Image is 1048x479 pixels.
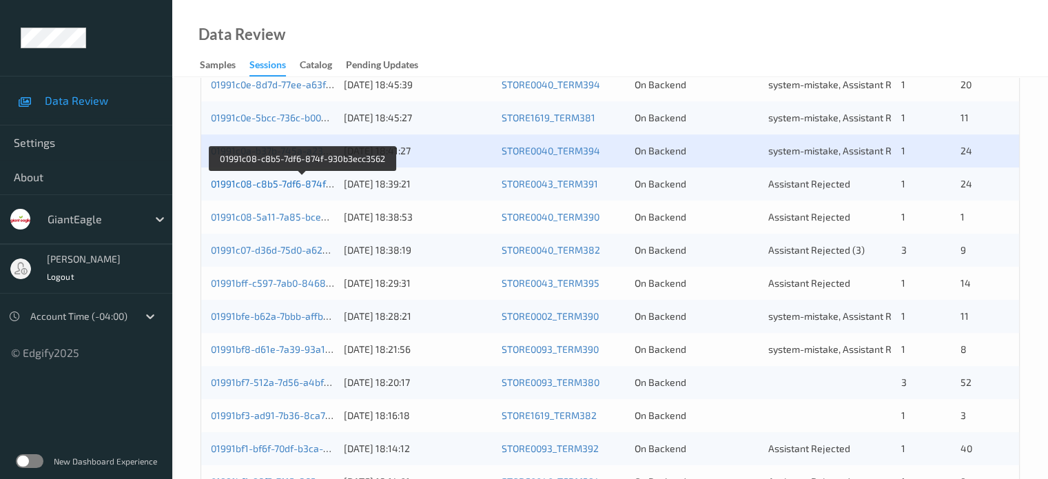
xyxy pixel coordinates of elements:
a: STORE0043_TERM391 [502,178,598,190]
a: 01991c08-5a11-7a85-bcea-2703ffa2ac3b [211,211,391,223]
a: Sessions [249,56,300,77]
div: Catalog [300,58,332,75]
span: 11 [960,112,968,123]
span: system-mistake, Assistant Rejected, Bag [768,343,946,355]
a: 01991c08-c8b5-7df6-874f-930b3ecc3562 [211,178,395,190]
span: 11 [960,310,968,322]
div: [DATE] 18:29:31 [344,276,492,290]
a: Samples [200,56,249,75]
div: On Backend [635,276,758,290]
span: 3 [901,376,907,388]
span: system-mistake, Assistant Rejected, Bag [768,79,946,90]
div: [DATE] 18:14:12 [344,442,492,456]
span: 1 [901,112,905,123]
span: system-mistake, Assistant Rejected, Unusual activity [768,112,998,123]
span: 40 [960,442,972,454]
div: On Backend [635,409,758,422]
span: 8 [960,343,966,355]
a: STORE0040_TERM390 [502,211,599,223]
div: [DATE] 18:38:19 [344,243,492,257]
span: Assistant Rejected [768,211,850,223]
span: 1 [901,178,905,190]
div: On Backend [635,111,758,125]
span: system-mistake, Assistant Rejected, Unusual activity [768,145,998,156]
div: [DATE] 18:38:53 [344,210,492,224]
a: 01991bf7-512a-7d56-a4bf-2acf3c0ab5c7 [211,376,389,388]
span: Assistant Rejected (3) [768,244,865,256]
div: On Backend [635,343,758,356]
a: STORE0040_TERM394 [502,145,600,156]
span: 1 [901,145,905,156]
div: On Backend [635,144,758,158]
a: STORE0043_TERM395 [502,277,599,289]
span: 1 [901,343,905,355]
a: 01991bff-c597-7ab0-8468-c4c9c4e758e8 [211,277,396,289]
a: STORE0093_TERM392 [502,442,599,454]
div: On Backend [635,376,758,389]
a: STORE0040_TERM382 [502,244,600,256]
div: On Backend [635,78,758,92]
a: 01991bf1-bf6f-70df-b3ca-e6a53f7da37c [211,442,385,454]
div: Pending Updates [346,58,418,75]
a: STORE1619_TERM382 [502,409,597,421]
a: Pending Updates [346,56,432,75]
div: On Backend [635,309,758,323]
div: [DATE] 18:21:56 [344,343,492,356]
span: 9 [960,244,965,256]
div: Sessions [249,58,286,77]
span: 1 [901,442,905,454]
div: On Backend [635,210,758,224]
a: Catalog [300,56,346,75]
div: Data Review [198,28,285,41]
div: [DATE] 18:20:17 [344,376,492,389]
div: [DATE] 18:45:27 [344,111,492,125]
a: STORE0093_TERM390 [502,343,599,355]
a: 01991bfe-b62a-7bbb-affb-b0a76fd33ad1 [211,310,389,322]
div: [DATE] 18:28:21 [344,309,492,323]
a: STORE0040_TERM394 [502,79,600,90]
div: On Backend [635,243,758,257]
a: 01991c0a-b37b-745a-a237-4474393960e6 [211,145,400,156]
a: 01991bf3-ad91-7b36-8ca7-9133df329330 [211,409,392,421]
a: 01991bf8-d61e-7a39-93a1-cc70f0e06968 [211,343,392,355]
a: STORE0093_TERM380 [502,376,599,388]
div: On Backend [635,177,758,191]
div: [DATE] 18:39:21 [344,177,492,191]
span: 1 [901,310,905,322]
span: 24 [960,178,972,190]
a: STORE0002_TERM390 [502,310,599,322]
span: 14 [960,277,970,289]
span: 1 [960,211,964,223]
span: Assistant Rejected [768,178,850,190]
span: 1 [901,79,905,90]
span: 1 [901,211,905,223]
div: [DATE] 18:41:27 [344,144,492,158]
span: 20 [960,79,971,90]
span: 1 [901,277,905,289]
span: system-mistake, Assistant Rejected, Unusual activity [768,310,998,322]
div: Samples [200,58,236,75]
div: [DATE] 18:45:39 [344,78,492,92]
span: Assistant Rejected [768,442,850,454]
a: 01991c07-d36d-75d0-a62a-f82d3a494bc6 [211,244,398,256]
a: STORE1619_TERM381 [502,112,595,123]
span: 3 [901,244,907,256]
span: 1 [901,409,905,421]
span: 52 [960,376,971,388]
div: On Backend [635,442,758,456]
span: Assistant Rejected [768,277,850,289]
span: 3 [960,409,965,421]
span: 24 [960,145,972,156]
a: 01991c0e-5bcc-736c-b006-6a3de5bcec02 [211,112,395,123]
a: 01991c0e-8d7d-77ee-a63f-2ada55ef24bb [211,79,395,90]
div: [DATE] 18:16:18 [344,409,492,422]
